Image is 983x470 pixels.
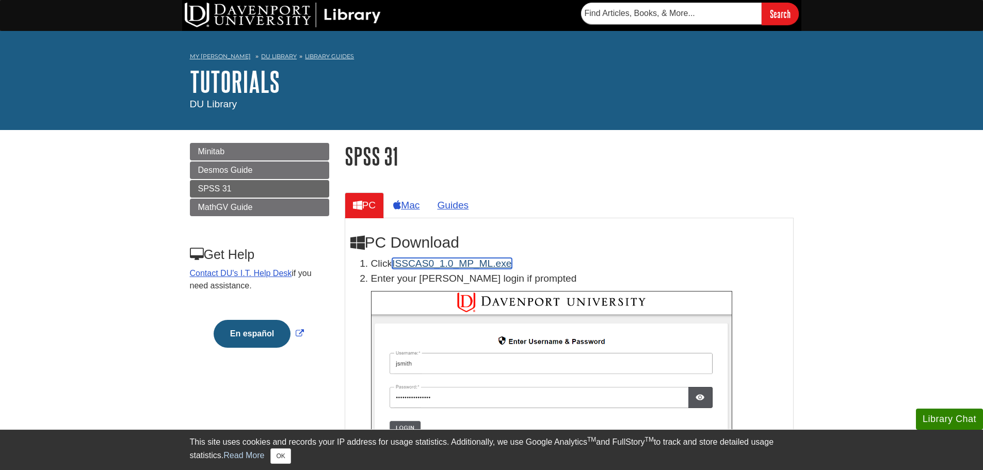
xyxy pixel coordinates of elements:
[198,184,232,193] span: SPSS 31
[261,53,297,60] a: DU Library
[190,161,329,179] a: Desmos Guide
[645,436,654,443] sup: TM
[345,192,384,218] a: PC
[305,53,354,60] a: Library Guides
[345,143,794,169] h1: SPSS 31
[392,258,511,269] a: Download opens in new window
[211,329,307,338] a: Link opens in new window
[198,166,253,174] span: Desmos Guide
[198,147,225,156] span: Minitab
[350,234,788,251] h2: PC Download
[190,267,328,292] p: if you need assistance.
[371,271,788,286] p: Enter your [PERSON_NAME] login if prompted
[185,3,381,27] img: DU Library
[190,99,237,109] span: DU Library
[190,52,251,61] a: My [PERSON_NAME]
[190,436,794,464] div: This site uses cookies and records your IP address for usage statistics. Additionally, we use Goo...
[916,409,983,430] button: Library Chat
[190,50,794,66] nav: breadcrumb
[581,3,799,25] form: Searches DU Library's articles, books, and more
[762,3,799,25] input: Search
[190,247,328,262] h3: Get Help
[190,143,329,160] a: Minitab
[214,320,291,348] button: En español
[587,436,596,443] sup: TM
[190,143,329,365] div: Guide Page Menu
[581,3,762,24] input: Find Articles, Books, & More...
[270,448,291,464] button: Close
[385,192,428,218] a: Mac
[190,199,329,216] a: MathGV Guide
[371,256,788,271] li: Click
[223,451,264,460] a: Read More
[198,203,253,212] span: MathGV Guide
[190,180,329,198] a: SPSS 31
[190,66,280,98] a: Tutorials
[429,192,477,218] a: Guides
[190,269,292,278] a: Contact DU's I.T. Help Desk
